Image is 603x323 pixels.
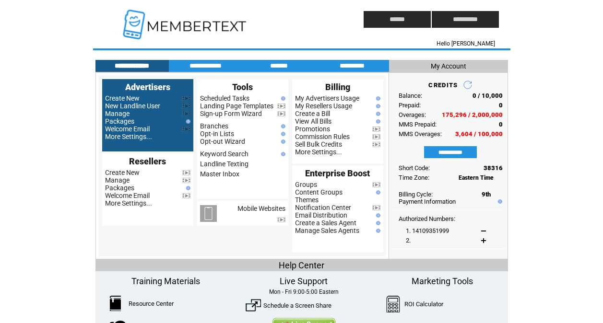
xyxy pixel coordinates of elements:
a: My Resellers Usage [295,102,352,110]
a: Groups [295,181,317,188]
span: Overages: [399,111,426,118]
img: video.png [372,205,380,210]
a: Packages [105,184,134,192]
img: help.gif [279,139,285,144]
span: 0 [499,121,503,128]
a: Sell Bulk Credits [295,140,342,148]
span: Mon - Fri 9:00-5:00 Eastern [269,288,339,295]
span: Resellers [129,156,166,166]
img: video.png [277,104,285,109]
img: help.gif [374,119,380,124]
img: video.png [182,127,190,132]
a: More Settings... [295,148,342,156]
a: Themes [295,196,319,204]
img: video.png [277,217,285,222]
a: Manage Sales Agents [295,227,359,234]
a: Create New [105,94,140,102]
span: Help Center [279,260,324,270]
img: video.png [182,96,190,101]
img: help.gif [374,190,380,195]
a: Content Groups [295,188,343,196]
span: Billing [325,82,350,92]
span: Tools [232,82,253,92]
a: Email Distribution [295,211,347,219]
a: Resource Center [129,300,174,307]
img: help.gif [374,221,380,225]
img: help.gif [279,124,285,128]
img: video.png [182,170,190,175]
img: video.png [372,182,380,187]
a: Promotions [295,125,330,133]
img: help.gif [374,112,380,116]
a: Landing Page Templates [200,102,273,110]
span: Prepaid: [399,102,421,109]
img: mobile-websites.png [200,205,217,222]
a: Payment Information [399,198,456,205]
img: help.gif [279,132,285,136]
img: help.gif [374,229,380,233]
span: Time Zone: [399,174,429,181]
span: 9th [482,191,491,198]
span: 2. [406,237,411,244]
img: video.png [182,193,190,198]
span: Enterprise Boost [305,168,370,178]
img: help.gif [374,96,380,101]
a: More Settings... [105,199,152,207]
img: help.gif [374,104,380,108]
img: ScreenShare.png [246,298,261,313]
a: Welcome Email [105,125,150,133]
img: video.png [182,111,190,116]
a: New Landline User [105,102,160,110]
img: help.gif [279,152,285,156]
img: help.gif [184,186,190,190]
span: 38316 [484,164,503,172]
img: Calculator.png [386,296,401,312]
span: 3,604 / 100,000 [455,130,503,138]
a: Create New [105,169,140,176]
img: help.gif [496,199,502,204]
a: Sign-up Form Wizard [200,110,262,117]
span: CREDITS [428,81,458,89]
span: My Account [431,62,466,70]
img: help.gif [184,119,190,124]
a: Commission Rules [295,133,350,140]
a: Keyword Search [200,150,248,158]
img: help.gif [374,213,380,218]
a: Notification Center [295,204,351,211]
span: Advertisers [125,82,170,92]
a: Manage [105,110,130,117]
span: MMS Overages: [399,130,442,138]
span: Short Code: [399,164,430,172]
img: video.png [277,111,285,116]
img: video.png [182,104,190,109]
a: Opt-out Wizard [200,138,245,145]
a: Packages [105,117,134,125]
span: Marketing Tools [412,276,473,286]
img: video.png [372,134,380,139]
a: Scheduled Tasks [200,94,249,102]
a: Opt-in Lists [200,130,234,138]
a: Branches [200,122,228,130]
a: Master Inbox [200,170,239,178]
img: help.gif [279,96,285,101]
img: video.png [182,178,190,183]
span: 0 [499,102,503,109]
a: Welcome Email [105,192,150,199]
img: video.png [372,142,380,147]
span: Balance: [399,92,422,99]
span: 175,296 / 2,000,000 [442,111,503,118]
img: ResourceCenter.png [110,296,121,311]
span: Eastern Time [459,174,494,181]
span: 1. 14109351999 [406,227,449,234]
span: Authorized Numbers: [399,215,455,222]
span: Live Support [280,276,328,286]
a: View All Bills [295,117,331,125]
span: Hello [PERSON_NAME] [437,40,495,47]
a: Mobile Websites [237,205,285,212]
a: My Advertisers Usage [295,94,359,102]
span: Training Materials [131,276,200,286]
a: Landline Texting [200,160,248,168]
span: Billing Cycle: [399,191,433,198]
a: Manage [105,176,130,184]
img: video.png [372,127,380,132]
